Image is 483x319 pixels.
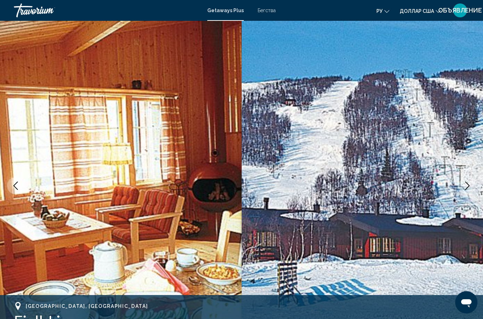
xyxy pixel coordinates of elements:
[7,177,24,194] button: Previous image
[376,6,389,16] button: Изменить язык
[14,3,200,17] a: Травориум
[459,177,476,194] button: Next image
[258,8,276,13] a: Бегства
[455,291,477,313] iframe: Кнопка запуска окна обмена сообщениями
[26,303,148,309] span: [GEOGRAPHIC_DATA], [GEOGRAPHIC_DATA]
[400,8,434,14] font: доллар США
[400,6,441,16] button: Изменить валюту
[451,3,469,18] button: Меню пользователя
[438,7,482,14] font: ОБЪЯВЛЕНИЕ
[207,8,244,13] a: Getaways Plus
[376,8,383,14] font: ру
